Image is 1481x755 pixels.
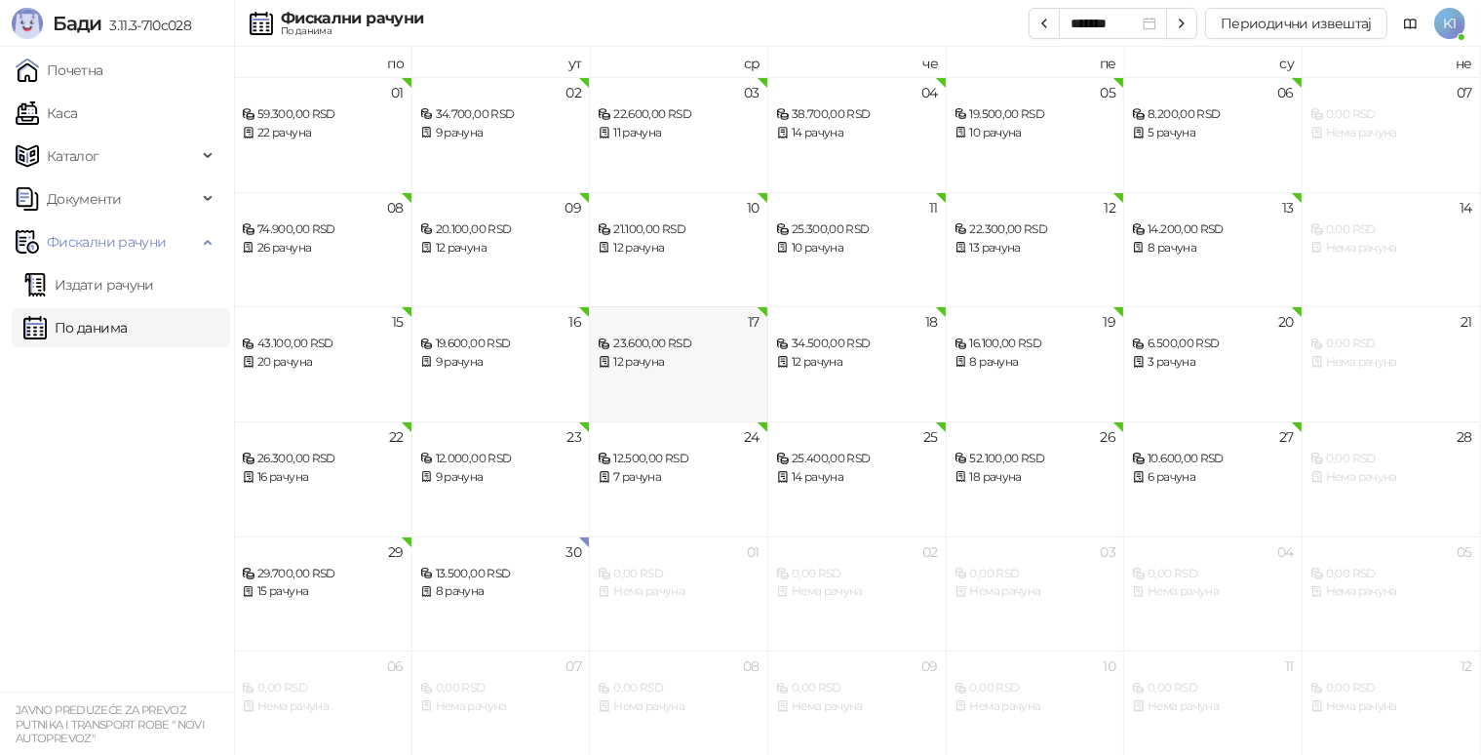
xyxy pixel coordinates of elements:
div: 10 [1103,659,1115,673]
div: 07 [1457,86,1472,99]
div: 8 рачуна [1132,239,1294,258]
div: 08 [743,659,760,673]
div: 20 рачуна [242,353,404,372]
div: 25.300,00 RSD [776,220,938,239]
div: Нема рачуна [776,697,938,716]
div: 0,00 RSD [1310,220,1472,239]
div: 5 рачуна [1132,124,1294,142]
div: 7 рачуна [598,468,760,487]
div: 38.700,00 RSD [776,105,938,124]
div: 12 рачуна [598,239,760,258]
td: 2025-09-28 [1303,421,1481,536]
div: Нема рачуна [1310,582,1472,601]
div: 01 [391,86,404,99]
div: 0,00 RSD [420,679,582,697]
div: 15 рачуна [242,582,404,601]
div: 9 рачуна [420,468,582,487]
div: Нема рачуна [1310,697,1472,716]
td: 2025-09-25 [768,421,947,536]
div: 25.400,00 RSD [776,450,938,468]
div: 29 [388,545,404,559]
td: 2025-09-13 [1124,192,1303,307]
div: 8.200,00 RSD [1132,105,1294,124]
a: Каса [16,94,77,133]
div: 29.700,00 RSD [242,565,404,583]
td: 2025-09-30 [412,536,591,652]
div: Нема рачуна [1310,353,1472,372]
th: су [1124,47,1303,77]
div: 14 [1460,201,1472,215]
div: 10 рачуна [776,239,938,258]
div: 11 [929,201,938,215]
div: 20 [1278,315,1294,329]
span: Документи [47,179,121,219]
div: 09 [921,659,938,673]
td: 2025-09-02 [412,77,591,192]
div: 14.200,00 RSD [1132,220,1294,239]
div: 8 рачуна [955,353,1116,372]
div: 23 [567,430,582,444]
div: 09 [565,201,582,215]
div: 12.500,00 RSD [598,450,760,468]
th: по [234,47,412,77]
div: 34.700,00 RSD [420,105,582,124]
div: 16.100,00 RSD [955,335,1116,353]
td: 2025-09-17 [590,306,768,421]
div: 8 рачуна [420,582,582,601]
div: 3 рачуна [1132,353,1294,372]
a: По данима [23,308,127,347]
td: 2025-10-04 [1124,536,1303,652]
div: 18 [925,315,938,329]
div: 12 рачуна [420,239,582,258]
td: 2025-09-22 [234,421,412,536]
td: 2025-09-24 [590,421,768,536]
td: 2025-10-05 [1303,536,1481,652]
td: 2025-09-23 [412,421,591,536]
td: 2025-10-02 [768,536,947,652]
div: 21.100,00 RSD [598,220,760,239]
div: 0,00 RSD [1310,105,1472,124]
div: 15 [392,315,404,329]
td: 2025-09-16 [412,306,591,421]
div: 0,00 RSD [1310,565,1472,583]
div: 04 [1277,545,1294,559]
td: 2025-09-06 [1124,77,1303,192]
img: Logo [12,8,43,39]
div: 11 рачуна [598,124,760,142]
div: Нема рачуна [598,582,760,601]
div: 43.100,00 RSD [242,335,404,353]
div: 6.500,00 RSD [1132,335,1294,353]
div: Нема рачуна [776,582,938,601]
td: 2025-09-27 [1124,421,1303,536]
div: Фискални рачуни [281,11,423,26]
div: 0,00 RSD [1310,679,1472,697]
div: 20.100,00 RSD [420,220,582,239]
div: 08 [387,201,404,215]
div: 0,00 RSD [598,565,760,583]
div: 9 рачуна [420,124,582,142]
div: Нема рачуна [1310,239,1472,258]
div: 0,00 RSD [776,565,938,583]
div: 21 [1461,315,1472,329]
td: 2025-09-04 [768,77,947,192]
th: че [768,47,947,77]
div: Нема рачуна [955,582,1116,601]
div: 52.100,00 RSD [955,450,1116,468]
div: 10.600,00 RSD [1132,450,1294,468]
div: 27 [1279,430,1294,444]
td: 2025-09-18 [768,306,947,421]
div: 13 [1282,201,1294,215]
div: 19 [1103,315,1115,329]
div: 14 рачуна [776,124,938,142]
span: Фискални рачуни [47,222,166,261]
div: 16 [569,315,582,329]
div: 25 [923,430,938,444]
div: 12 рачуна [776,353,938,372]
span: Бади [53,12,101,35]
div: Нема рачуна [598,697,760,716]
td: 2025-09-11 [768,192,947,307]
td: 2025-09-10 [590,192,768,307]
div: 19.600,00 RSD [420,335,582,353]
td: 2025-09-20 [1124,306,1303,421]
td: 2025-09-26 [947,421,1125,536]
